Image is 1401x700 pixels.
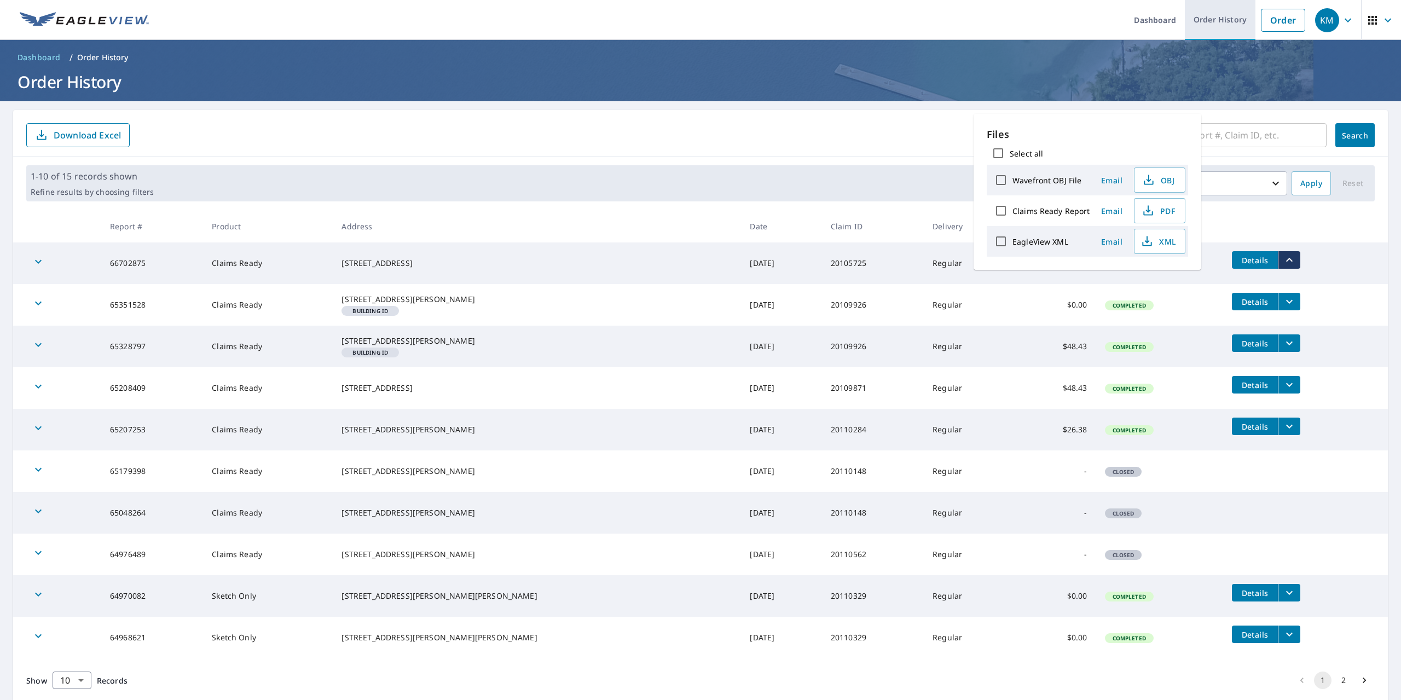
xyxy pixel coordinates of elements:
div: [STREET_ADDRESS][PERSON_NAME] [341,335,732,346]
td: Claims Ready [203,284,333,326]
em: Building ID [352,350,388,355]
button: filesDropdownBtn-65208409 [1278,376,1300,394]
label: Claims Ready Report [1012,206,1090,216]
span: Search [1344,130,1366,141]
p: Download Excel [54,129,121,141]
button: Email [1095,203,1130,219]
button: Go to next page [1356,672,1373,689]
button: page 1 [1314,672,1331,689]
td: Sketch Only [203,617,333,658]
span: Details [1238,421,1271,432]
button: Search [1335,123,1375,147]
td: 20110284 [822,409,924,450]
td: Regular [924,242,1015,284]
em: Building ID [352,308,388,314]
span: Apply [1300,177,1322,190]
button: Go to page 2 [1335,672,1352,689]
p: Files [987,127,1188,142]
td: - [1015,450,1096,492]
span: Details [1238,255,1271,265]
p: Last year [1141,174,1269,193]
button: detailsBtn-65351528 [1232,293,1278,310]
span: Details [1238,338,1271,349]
td: 65179398 [101,450,203,492]
td: - [1015,534,1096,575]
td: Regular [924,492,1015,534]
div: 10 [53,665,91,696]
td: 20109926 [822,326,924,367]
td: Claims Ready [203,326,333,367]
td: $26.38 [1015,409,1096,450]
td: [DATE] [741,617,821,658]
button: detailsBtn-65328797 [1232,334,1278,352]
button: filesDropdownBtn-65328797 [1278,334,1300,352]
td: Claims Ready [203,492,333,534]
label: Wavefront OBJ File [1012,175,1081,186]
td: Claims Ready [203,409,333,450]
span: OBJ [1141,173,1176,187]
img: EV Logo [20,12,149,28]
td: 20109871 [822,367,924,409]
span: Completed [1106,302,1153,309]
span: Email [1099,175,1125,186]
span: Show [26,675,47,686]
span: Records [97,675,128,686]
div: [STREET_ADDRESS][PERSON_NAME][PERSON_NAME] [341,591,732,601]
td: [DATE] [741,534,821,575]
button: detailsBtn-64970082 [1232,584,1278,601]
td: [DATE] [741,242,821,284]
td: 20110148 [822,492,924,534]
td: 66702875 [101,242,203,284]
td: 20110562 [822,534,924,575]
div: [STREET_ADDRESS][PERSON_NAME] [341,507,732,518]
div: [STREET_ADDRESS][PERSON_NAME] [341,294,732,305]
td: Regular [924,450,1015,492]
td: $0.00 [1015,284,1096,326]
button: detailsBtn-65208409 [1232,376,1278,394]
td: [DATE] [741,284,821,326]
td: [DATE] [741,492,821,534]
td: - [1015,492,1096,534]
td: $48.43 [1015,326,1096,367]
td: 64970082 [101,575,203,617]
li: / [70,51,73,64]
th: Claim ID [822,210,924,242]
span: Completed [1106,593,1153,600]
span: Completed [1106,426,1153,434]
td: 64976489 [101,534,203,575]
div: KM [1315,8,1339,32]
td: Claims Ready [203,367,333,409]
div: [STREET_ADDRESS][PERSON_NAME] [341,549,732,560]
span: Email [1099,236,1125,247]
th: Delivery [924,210,1015,242]
td: Claims Ready [203,450,333,492]
span: Closed [1106,468,1141,476]
label: EagleView XML [1012,236,1068,247]
td: 20110329 [822,617,924,658]
a: Dashboard [13,49,65,66]
td: 20110329 [822,575,924,617]
td: Regular [924,409,1015,450]
td: [DATE] [741,326,821,367]
span: Details [1238,588,1271,598]
td: 64968621 [101,617,203,658]
td: 65351528 [101,284,203,326]
button: XML [1134,229,1185,254]
button: OBJ [1134,167,1185,193]
span: Email [1099,206,1125,216]
td: Sketch Only [203,575,333,617]
button: PDF [1134,198,1185,223]
button: filesDropdownBtn-65207253 [1278,418,1300,435]
button: detailsBtn-64968621 [1232,626,1278,643]
div: [STREET_ADDRESS][PERSON_NAME][PERSON_NAME] [341,632,732,643]
button: detailsBtn-66702875 [1232,251,1278,269]
td: Regular [924,575,1015,617]
div: [STREET_ADDRESS] [341,258,732,269]
td: 20110148 [822,450,924,492]
p: Refine results by choosing filters [31,187,154,197]
span: Details [1238,380,1271,390]
nav: pagination navigation [1292,672,1375,689]
a: Order [1261,9,1305,32]
button: Apply [1292,171,1331,195]
td: [DATE] [741,409,821,450]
